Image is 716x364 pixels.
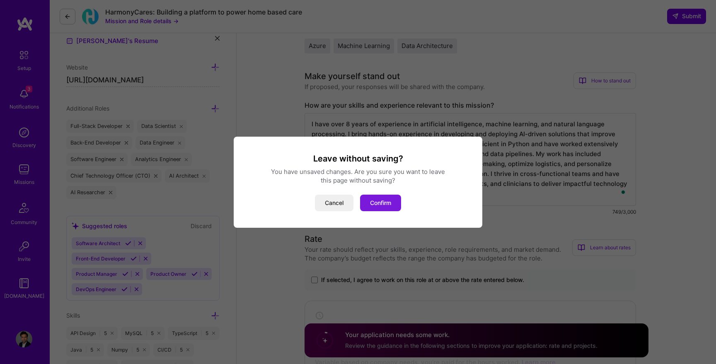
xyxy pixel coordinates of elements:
[244,176,472,185] div: this page without saving?
[244,153,472,164] h3: Leave without saving?
[234,137,482,228] div: modal
[360,195,401,211] button: Confirm
[315,195,353,211] button: Cancel
[244,167,472,176] div: You have unsaved changes. Are you sure you want to leave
